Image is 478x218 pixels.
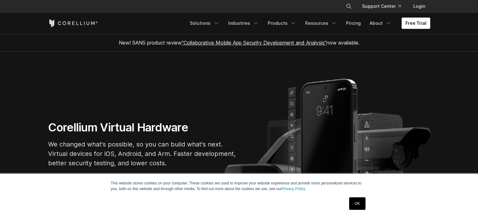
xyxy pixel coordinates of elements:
[338,1,430,12] div: Navigation Menu
[343,1,354,12] button: Search
[282,187,306,191] a: Privacy Policy.
[342,18,365,29] a: Pricing
[264,18,300,29] a: Products
[408,1,430,12] a: Login
[48,19,98,27] a: Corellium Home
[402,18,430,29] a: Free Trial
[366,18,395,29] a: About
[111,180,367,192] p: This website stores cookies on your computer. These cookies are used to improve your website expe...
[301,18,341,29] a: Resources
[349,197,365,210] a: OK
[186,18,430,29] div: Navigation Menu
[119,40,360,46] span: New! SANS product review now available.
[48,120,237,135] h1: Corellium Virtual Hardware
[48,140,237,168] p: We changed what's possible, so you can build what's next. Virtual devices for iOS, Android, and A...
[182,40,327,46] a: "Collaborative Mobile App Security Development and Analysis"
[186,18,223,29] a: Solutions
[357,1,406,12] a: Support Center
[224,18,263,29] a: Industries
